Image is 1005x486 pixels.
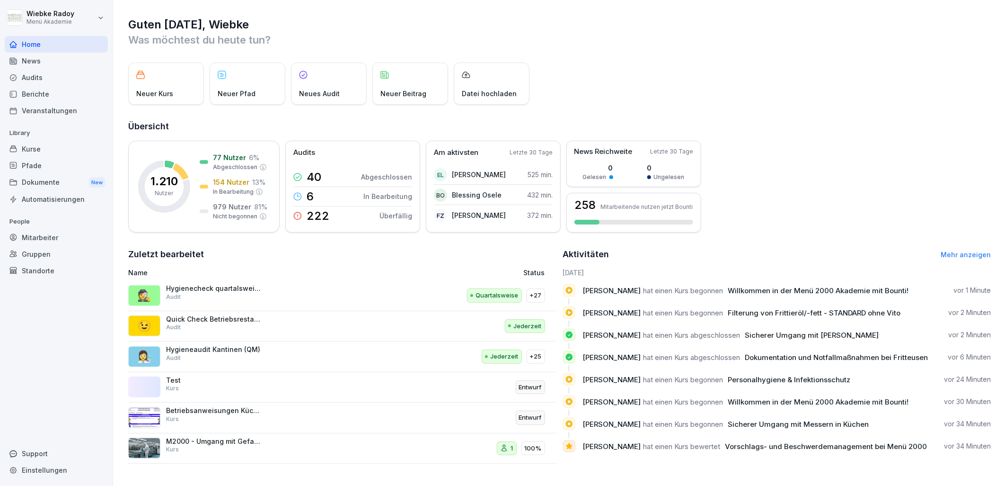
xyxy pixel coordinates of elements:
[644,420,723,429] span: hat einen Kurs begonnen
[5,214,108,229] p: People
[137,317,151,334] p: 😉
[452,190,502,200] p: Blessing Osele
[574,146,632,157] p: News Reichweite
[583,286,641,295] span: [PERSON_NAME]
[89,177,105,188] div: New
[213,202,251,212] p: 979 Nutzer
[944,375,991,384] p: vor 24 Minuten
[128,433,556,464] a: M2000 - Umgang mit GefahrstoffenKurs1100%
[530,291,542,300] p: +27
[5,86,108,102] a: Berichte
[166,354,181,362] p: Audit
[563,268,991,278] h6: [DATE]
[514,322,542,331] p: Jederzeit
[5,126,108,141] p: Library
[166,376,261,385] p: Test
[128,17,991,32] h1: Guten [DATE], Wiebke
[644,397,723,406] span: hat einen Kurs begonnen
[128,407,160,428] img: fo1sisimhtzdww2xxsvhvhop.png
[728,286,909,295] span: Willkommen in der Menü 2000 Akademie mit Bounti!
[128,248,556,261] h2: Zuletzt bearbeitet
[5,102,108,119] a: Veranstaltungen
[583,173,607,181] p: Gelesen
[519,383,542,392] p: Entwurf
[583,163,613,173] p: 0
[166,406,261,415] p: Betriebsanweisungen Küchengeräte
[137,287,151,304] p: 🕵️
[5,229,108,246] div: Mitarbeiter
[5,246,108,262] div: Gruppen
[166,284,261,293] p: Hygienecheck quartalsweise Bezirksleiter /Regionalleiter
[128,372,556,403] a: TestKursEntwurf
[128,311,556,342] a: 😉Quick Check BetriebsrestaurantAuditJederzeit
[452,170,506,180] p: [PERSON_NAME]
[155,189,174,198] p: Nutzer
[166,437,261,446] p: M2000 - Umgang mit Gefahrstoffen
[5,462,108,478] a: Einstellungen
[5,53,108,69] a: News
[452,210,506,220] p: [PERSON_NAME]
[583,308,641,317] span: [PERSON_NAME]
[5,141,108,157] div: Kurse
[218,89,256,99] p: Neuer Pfad
[944,419,991,429] p: vor 34 Minuten
[728,420,869,429] span: Sicherer Umgang mit Messern in Küchen
[654,173,685,181] p: Ungelesen
[249,153,259,162] p: 6 %
[299,89,340,99] p: Neues Audit
[583,420,641,429] span: [PERSON_NAME]
[213,177,249,187] p: 154 Nutzer
[128,120,991,133] h2: Übersicht
[745,331,879,340] span: Sicherer Umgang mit [PERSON_NAME]
[380,89,426,99] p: Neuer Beitrag
[527,190,553,200] p: 432 min.
[5,157,108,174] div: Pfade
[5,262,108,279] a: Standorte
[136,89,173,99] p: Neuer Kurs
[944,397,991,406] p: vor 30 Minuten
[944,441,991,451] p: vor 34 Minuten
[510,148,553,157] p: Letzte 30 Tage
[948,330,991,340] p: vor 2 Minuten
[128,403,556,433] a: Betriebsanweisungen KüchengeräteKursEntwurf
[166,293,181,301] p: Audit
[293,147,315,158] p: Audits
[525,444,542,453] p: 100%
[434,209,447,222] div: FZ
[5,174,108,191] div: Dokumente
[5,445,108,462] div: Support
[128,438,160,459] img: dssva556e3cgduke16rcbj2v.png
[137,348,151,365] p: 👩‍🔬
[583,442,641,451] span: [PERSON_NAME]
[728,397,909,406] span: Willkommen in der Menü 2000 Akademie mit Bounti!
[644,375,723,384] span: hat einen Kurs begonnen
[563,248,609,261] h2: Aktivitäten
[166,345,261,354] p: Hygieneaudit Kantinen (QM)
[644,331,741,340] span: hat einen Kurs abgeschlossen
[583,375,641,384] span: [PERSON_NAME]
[213,163,257,171] p: Abgeschlossen
[5,69,108,86] a: Audits
[519,413,542,423] p: Entwurf
[728,308,901,317] span: Filterung von Frittieröl/-fett - STANDARD ohne Vito
[941,251,991,259] a: Mehr anzeigen
[574,199,596,211] h3: 258
[26,18,74,25] p: Menü Akademie
[476,291,519,300] p: Quartalsweise
[213,212,257,221] p: Nicht begonnen
[434,189,447,202] div: BO
[128,268,398,278] p: Name
[491,352,519,361] p: Jederzeit
[434,168,447,181] div: EL
[5,36,108,53] a: Home
[166,384,179,393] p: Kurs
[307,171,321,183] p: 40
[527,210,553,220] p: 372 min.
[379,211,412,221] p: Überfällig
[583,353,641,362] span: [PERSON_NAME]
[650,147,693,156] p: Letzte 30 Tage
